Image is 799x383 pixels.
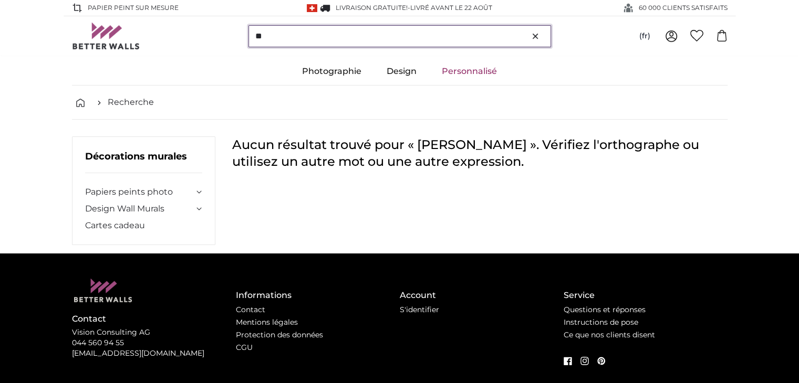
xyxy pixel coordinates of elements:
h4: Informations [236,289,400,302]
nav: breadcrumbs [72,86,728,120]
a: Contact [236,305,265,314]
span: Papier peint sur mesure [88,3,179,13]
h1: Aucun résultat trouvé pour « [PERSON_NAME] ». Vérifiez l'orthographe ou utilisez un autre mot ou ... [232,136,727,170]
h4: Service [564,289,728,302]
img: Betterwalls [72,23,140,49]
a: Protection des données [236,330,323,339]
summary: Design Wall Murals [85,203,203,215]
span: Livré avant le 22 août [410,4,492,12]
button: (fr) [631,27,659,46]
h4: Account [400,289,564,302]
a: S'identifier [400,305,439,314]
a: Design [374,58,429,85]
summary: Papiers peints photo [85,186,203,198]
img: Suisse [307,4,317,12]
a: Personnalisé [429,58,510,85]
a: Design Wall Murals [85,203,194,215]
h3: Décorations murales [85,150,203,173]
a: Mentions légales [236,317,298,327]
span: - [408,4,492,12]
span: Livraison GRATUITE! [336,4,408,12]
a: Cartes cadeau [85,219,203,232]
a: Papiers peints photo [85,186,194,198]
h4: Contact [72,313,236,325]
a: Questions et réponses [564,305,646,314]
a: Ce que nos clients disent [564,330,655,339]
a: Photographie [289,58,374,85]
a: Recherche [108,96,154,109]
a: CGU [236,343,253,352]
p: Vision Consulting AG 044 560 94 55 [EMAIL_ADDRESS][DOMAIN_NAME] [72,327,236,359]
span: 60 000 CLIENTS SATISFAITS [639,3,728,13]
a: Instructions de pose [564,317,638,327]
